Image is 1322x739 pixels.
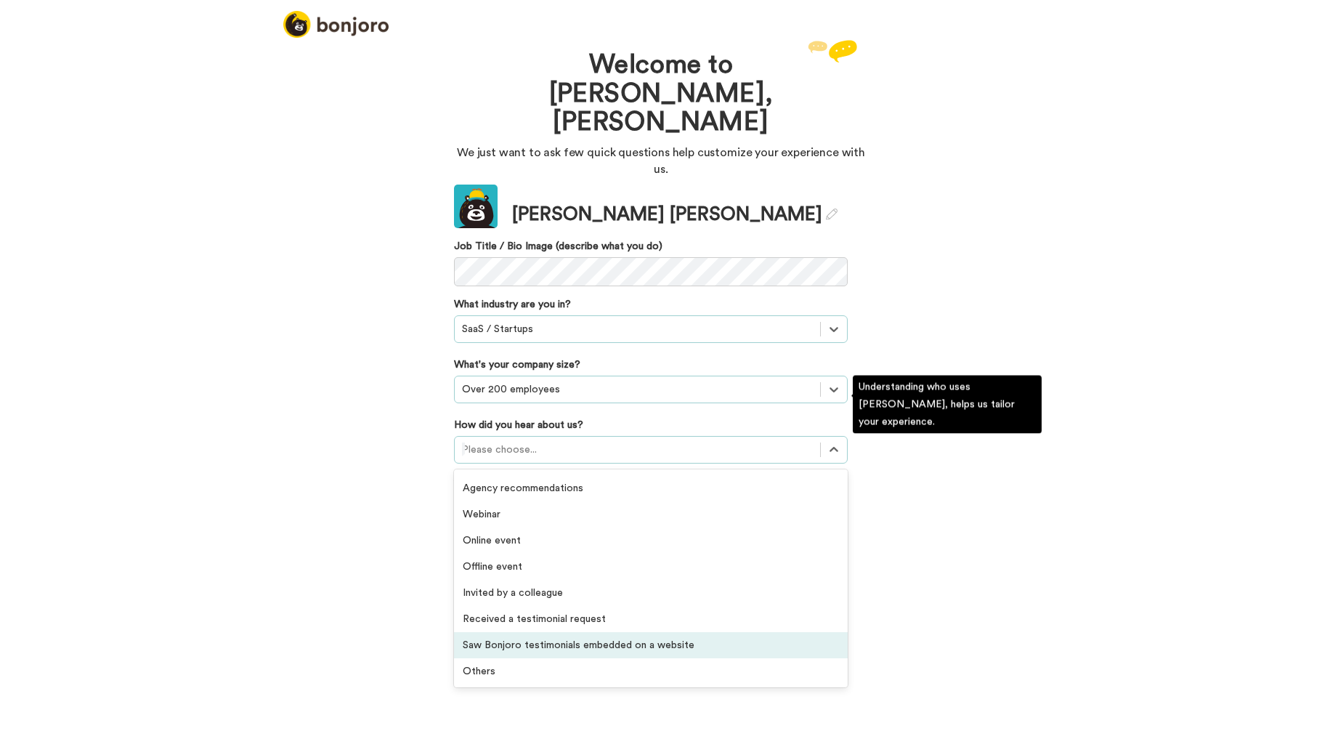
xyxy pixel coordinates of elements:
div: Webinar [454,501,848,528]
label: Job Title / Bio Image (describe what you do) [454,239,848,254]
div: Saw Bonjoro testimonials embedded on a website [454,632,848,658]
h1: Welcome to [PERSON_NAME], [PERSON_NAME] [498,51,824,137]
label: What industry are you in? [454,297,571,312]
img: logo_full.png [283,11,389,38]
p: We just want to ask few quick questions help customize your experience with us. [454,145,868,178]
div: Received a testimonial request [454,606,848,632]
div: Others [454,658,848,685]
div: Online event [454,528,848,554]
div: Offline event [454,554,848,580]
div: Understanding who uses [PERSON_NAME], helps us tailor your experience. [853,376,1042,434]
div: Invited by a colleague [454,580,848,606]
div: [PERSON_NAME] [PERSON_NAME] [512,201,838,228]
label: How did you hear about us? [454,418,583,432]
img: reply.svg [808,40,857,62]
label: What's your company size? [454,358,580,372]
div: Agency recommendations [454,475,848,501]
